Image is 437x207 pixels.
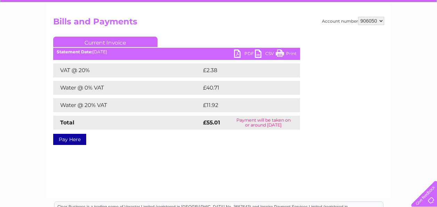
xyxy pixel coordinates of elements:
[315,30,328,35] a: Water
[391,30,408,35] a: Contact
[351,30,372,35] a: Telecoms
[234,49,255,60] a: PDF
[55,4,383,34] div: Clear Business is a trading name of Verastar Limited (registered in [GEOGRAPHIC_DATA] No. 3667643...
[276,49,297,60] a: Print
[53,98,201,112] td: Water @ 20% VAT
[53,63,201,77] td: VAT @ 20%
[53,17,384,30] h2: Bills and Payments
[60,119,74,126] strong: Total
[201,98,285,112] td: £11.92
[255,49,276,60] a: CSV
[332,30,347,35] a: Energy
[227,116,300,130] td: Payment will be taken on or around [DATE]
[377,30,387,35] a: Blog
[53,49,300,54] div: [DATE]
[414,30,430,35] a: Log out
[53,37,157,47] a: Current Invoice
[57,49,92,54] b: Statement Date:
[306,3,354,12] a: 0333 014 3131
[53,134,86,145] a: Pay Here
[53,81,201,95] td: Water @ 0% VAT
[201,81,285,95] td: £40.71
[322,17,384,25] div: Account number
[201,63,284,77] td: £2.38
[15,18,51,39] img: logo.png
[203,119,220,126] strong: £55.01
